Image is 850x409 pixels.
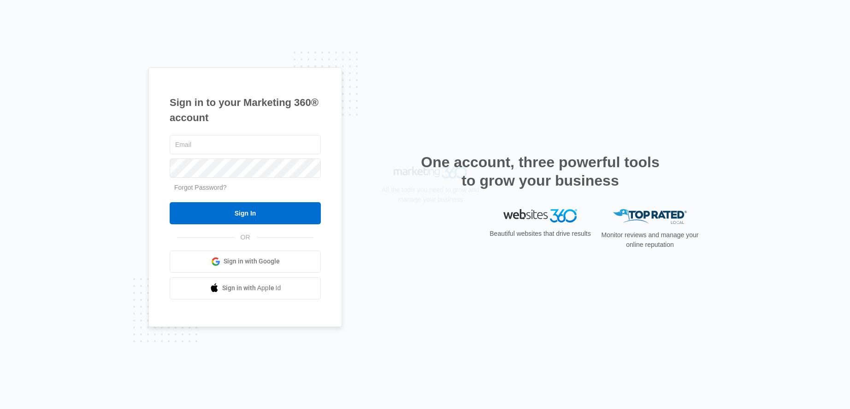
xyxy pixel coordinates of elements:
[418,153,662,190] h2: One account, three powerful tools to grow your business
[170,277,321,299] a: Sign in with Apple Id
[598,230,702,250] p: Monitor reviews and manage your online reputation
[170,202,321,224] input: Sign In
[170,95,321,125] h1: Sign in to your Marketing 360® account
[170,251,321,273] a: Sign in with Google
[234,233,257,242] span: OR
[174,184,227,191] a: Forgot Password?
[394,209,467,222] img: Marketing 360
[613,209,687,224] img: Top Rated Local
[224,257,280,266] span: Sign in with Google
[222,283,281,293] span: Sign in with Apple Id
[170,135,321,154] input: Email
[379,228,482,247] p: All the tools you need to grow and manage your business
[489,229,592,239] p: Beautiful websites that drive results
[503,209,577,222] img: Websites 360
